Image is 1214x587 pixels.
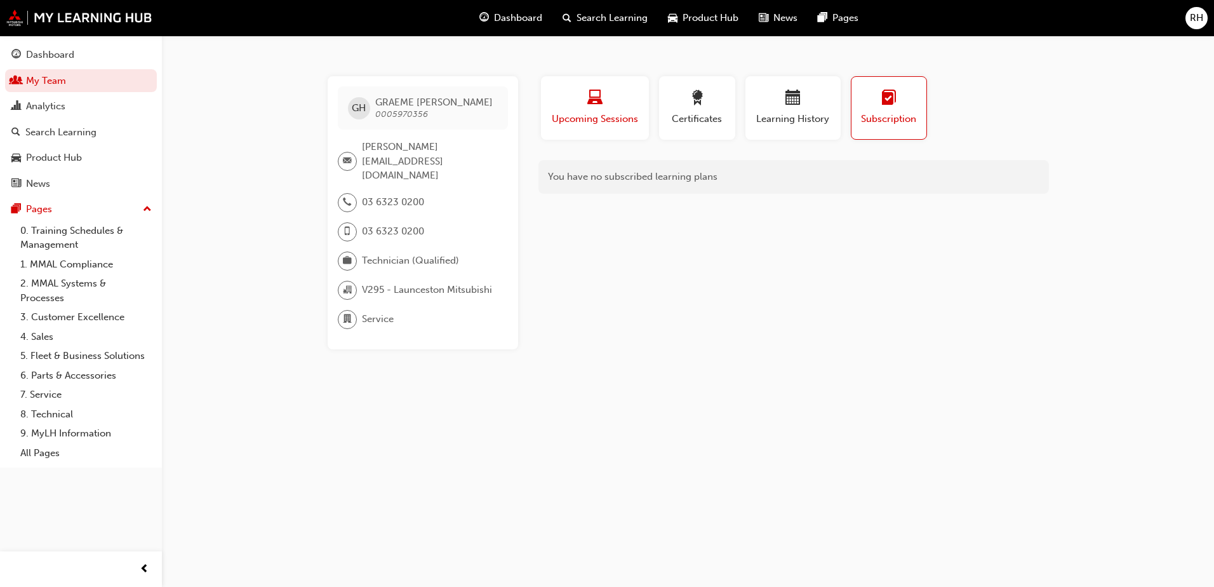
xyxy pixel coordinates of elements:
[343,311,352,328] span: department-icon
[15,221,157,255] a: 0. Training Schedules & Management
[494,11,542,25] span: Dashboard
[26,202,52,217] div: Pages
[479,10,489,26] span: guage-icon
[26,48,74,62] div: Dashboard
[15,274,157,307] a: 2. MMAL Systems & Processes
[818,10,827,26] span: pages-icon
[362,283,492,297] span: V295 - Launceston Mitsubishi
[541,76,649,140] button: Upcoming Sessions
[759,10,768,26] span: news-icon
[469,5,552,31] a: guage-iconDashboard
[861,112,917,126] span: Subscription
[1190,11,1203,25] span: RH
[362,224,424,239] span: 03 6323 0200
[15,307,157,327] a: 3. Customer Excellence
[11,179,21,190] span: news-icon
[550,112,639,126] span: Upcoming Sessions
[11,101,21,112] span: chart-icon
[15,385,157,405] a: 7. Service
[11,76,21,87] span: people-icon
[5,146,157,170] a: Product Hub
[343,282,352,299] span: organisation-icon
[343,253,352,269] span: briefcase-icon
[577,11,648,25] span: Search Learning
[343,153,352,170] span: email-icon
[11,152,21,164] span: car-icon
[5,69,157,93] a: My Team
[143,201,152,218] span: up-icon
[808,5,869,31] a: pages-iconPages
[362,195,424,210] span: 03 6323 0200
[26,99,65,114] div: Analytics
[659,76,735,140] button: Certificates
[343,194,352,211] span: phone-icon
[15,443,157,463] a: All Pages
[5,43,157,67] a: Dashboard
[832,11,858,25] span: Pages
[6,10,152,26] img: mmal
[755,112,831,126] span: Learning History
[683,11,738,25] span: Product Hub
[15,346,157,366] a: 5. Fleet & Business Solutions
[538,160,1049,194] div: You have no subscribed learning plans
[587,90,603,107] span: laptop-icon
[668,10,677,26] span: car-icon
[563,10,571,26] span: search-icon
[851,76,927,140] button: Subscription
[26,177,50,191] div: News
[5,41,157,198] button: DashboardMy TeamAnalyticsSearch LearningProduct HubNews
[15,424,157,443] a: 9. MyLH Information
[362,312,394,327] span: Service
[15,405,157,424] a: 8. Technical
[881,90,897,107] span: learningplan-icon
[785,90,801,107] span: calendar-icon
[552,5,658,31] a: search-iconSearch Learning
[375,97,493,108] span: GRAEME [PERSON_NAME]
[658,5,749,31] a: car-iconProduct Hub
[140,562,149,577] span: prev-icon
[343,224,352,240] span: mobile-icon
[15,255,157,274] a: 1. MMAL Compliance
[773,11,797,25] span: News
[669,112,726,126] span: Certificates
[690,90,705,107] span: award-icon
[11,204,21,215] span: pages-icon
[25,125,97,140] div: Search Learning
[5,172,157,196] a: News
[15,327,157,347] a: 4. Sales
[362,253,459,268] span: Technician (Qualified)
[745,76,841,140] button: Learning History
[362,140,498,183] span: [PERSON_NAME][EMAIL_ADDRESS][DOMAIN_NAME]
[15,366,157,386] a: 6. Parts & Accessories
[26,151,82,165] div: Product Hub
[749,5,808,31] a: news-iconNews
[5,198,157,221] button: Pages
[5,95,157,118] a: Analytics
[375,109,428,119] span: 0005970356
[1185,7,1208,29] button: RH
[352,101,366,116] span: GH
[5,121,157,144] a: Search Learning
[11,127,20,138] span: search-icon
[11,50,21,61] span: guage-icon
